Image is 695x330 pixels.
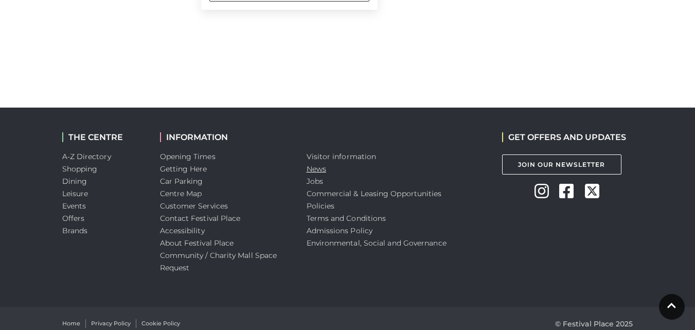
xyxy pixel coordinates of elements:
[502,132,626,142] h2: GET OFFERS AND UPDATES
[160,152,216,161] a: Opening Times
[62,177,87,186] a: Dining
[62,164,98,173] a: Shopping
[307,201,335,211] a: Policies
[307,238,447,248] a: Environmental, Social and Governance
[160,201,228,211] a: Customer Services
[62,189,88,198] a: Leisure
[62,214,85,223] a: Offers
[160,238,234,248] a: About Festival Place
[160,164,207,173] a: Getting Here
[555,318,633,330] p: © Festival Place 2025
[91,319,131,328] a: Privacy Policy
[62,152,111,161] a: A-Z Directory
[502,154,621,175] a: Join Our Newsletter
[160,177,203,186] a: Car Parking
[160,251,277,272] a: Community / Charity Mall Space Request
[307,152,377,161] a: Visitor information
[307,189,442,198] a: Commercial & Leasing Opportunities
[307,214,386,223] a: Terms and Conditions
[62,226,88,235] a: Brands
[62,319,80,328] a: Home
[307,226,373,235] a: Admissions Policy
[160,214,241,223] a: Contact Festival Place
[160,132,291,142] h2: INFORMATION
[62,201,86,211] a: Events
[160,226,205,235] a: Accessibility
[307,177,323,186] a: Jobs
[307,164,326,173] a: News
[141,319,180,328] a: Cookie Policy
[160,189,202,198] a: Centre Map
[62,132,145,142] h2: THE CENTRE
